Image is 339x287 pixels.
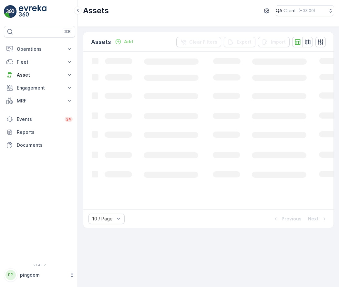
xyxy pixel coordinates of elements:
[4,56,75,69] button: Fleet
[64,29,71,34] p: ⌘B
[19,5,46,18] img: logo_light-DOdMpM7g.png
[271,39,286,45] p: Import
[17,59,62,65] p: Fleet
[17,72,62,78] p: Asset
[258,37,290,47] button: Import
[124,38,133,45] p: Add
[276,7,296,14] p: QA Client
[224,37,255,47] button: Export
[17,98,62,104] p: MRF
[5,270,16,280] div: PP
[4,81,75,94] button: Engagement
[4,69,75,81] button: Asset
[17,129,73,135] p: Reports
[4,43,75,56] button: Operations
[66,117,71,122] p: 34
[189,39,217,45] p: Clear Filters
[4,139,75,152] a: Documents
[4,94,75,107] button: MRF
[4,263,75,267] span: v 1.49.2
[4,5,17,18] img: logo
[20,272,66,278] p: pingdom
[17,142,73,148] p: Documents
[307,215,328,223] button: Next
[91,37,111,47] p: Assets
[299,8,315,13] p: ( +03:00 )
[4,268,75,282] button: PPpingdom
[4,113,75,126] a: Events34
[17,46,62,52] p: Operations
[272,215,302,223] button: Previous
[276,5,334,16] button: QA Client(+03:00)
[112,38,136,46] button: Add
[17,85,62,91] p: Engagement
[17,116,61,122] p: Events
[308,216,319,222] p: Next
[4,126,75,139] a: Reports
[282,216,302,222] p: Previous
[237,39,252,45] p: Export
[176,37,221,47] button: Clear Filters
[83,5,109,16] p: Assets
